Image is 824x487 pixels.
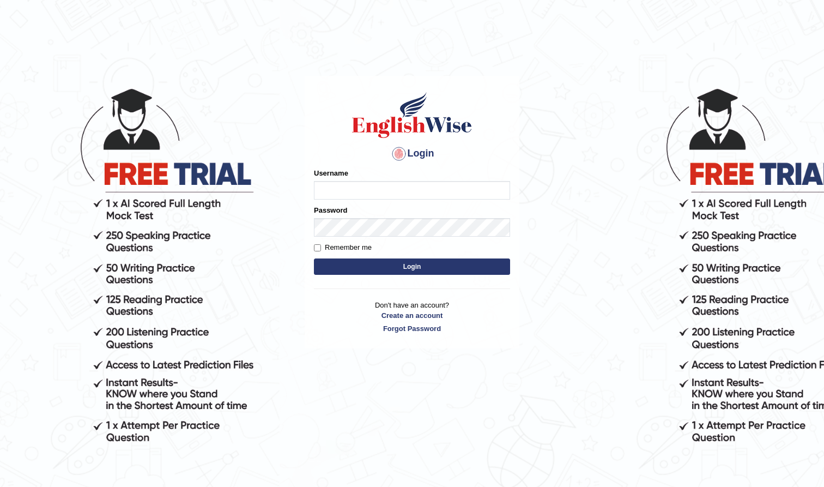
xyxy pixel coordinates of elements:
[314,145,510,163] h4: Login
[314,258,510,275] button: Login
[314,300,510,334] p: Don't have an account?
[350,91,474,140] img: Logo of English Wise sign in for intelligent practice with AI
[314,205,347,215] label: Password
[314,310,510,321] a: Create an account
[314,242,372,253] label: Remember me
[314,244,321,251] input: Remember me
[314,323,510,334] a: Forgot Password
[314,168,348,178] label: Username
